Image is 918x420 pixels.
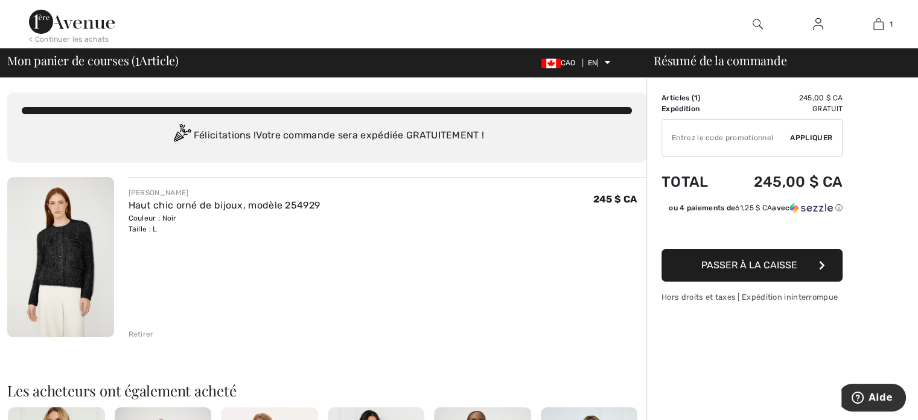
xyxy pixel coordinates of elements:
[890,20,893,28] font: 1
[873,17,884,31] img: Mon sac
[849,17,908,31] a: 1
[799,94,843,102] font: 245,00 $ CA
[661,105,700,113] font: Expédition
[753,17,763,31] img: rechercher sur le site
[139,52,179,68] font: Article)
[789,202,833,213] img: Sezzle
[661,202,843,218] div: ou 4 paiements de61,25 $ CAavecSezzle Cliquez pour en savoir plus sur Sezzle
[754,173,843,190] font: 245,00 $ CA
[7,381,237,400] font: Les acheteurs ont également acheté
[561,59,576,67] font: CAO
[790,134,832,142] font: Appliquer
[129,225,158,233] font: Taille : L
[661,94,694,102] font: Articles (
[194,129,257,141] font: Félicitations !
[813,17,823,31] img: Mes informations
[661,292,838,302] font: Hors droits et taxes | Expédition ininterrompue
[812,105,843,113] font: Gratuit
[661,249,843,282] button: Passer à la caisse
[841,384,906,414] iframe: Ouvre un widget dans lequel vous pouvez trouver plus d'informations
[661,218,843,245] iframe: PayPal-paypal
[129,199,320,211] a: Haut chic orné de bijoux, modèle 254929
[669,204,735,212] font: ou 4 paiements de
[135,48,139,69] font: 1
[129,214,177,222] font: Couleur : Noir
[694,94,698,102] font: 1
[541,59,561,68] img: Dollar canadien
[698,94,700,102] font: )
[170,124,194,148] img: Congratulation2.svg
[593,193,637,205] font: 245 $ CA
[661,173,709,190] font: Total
[588,59,598,67] font: EN
[803,17,833,32] a: Se connecter
[129,189,189,197] font: [PERSON_NAME]
[835,204,843,212] font: ⓘ
[29,35,109,44] font: < Continuer les achats
[7,52,135,68] font: Mon panier de courses (
[7,177,114,337] img: Haut chic orné de bijoux, modèle 254929
[29,10,115,34] img: 1ère Avenue
[772,204,789,212] font: avec
[701,259,797,271] font: Passer à la caisse
[129,330,154,338] font: Retirer
[654,52,786,68] font: Résumé de la commande
[256,129,484,141] font: Votre commande sera expédiée GRATUITEMENT !
[735,204,772,212] font: 61,25 $ CA
[662,120,790,156] input: Code promotionnel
